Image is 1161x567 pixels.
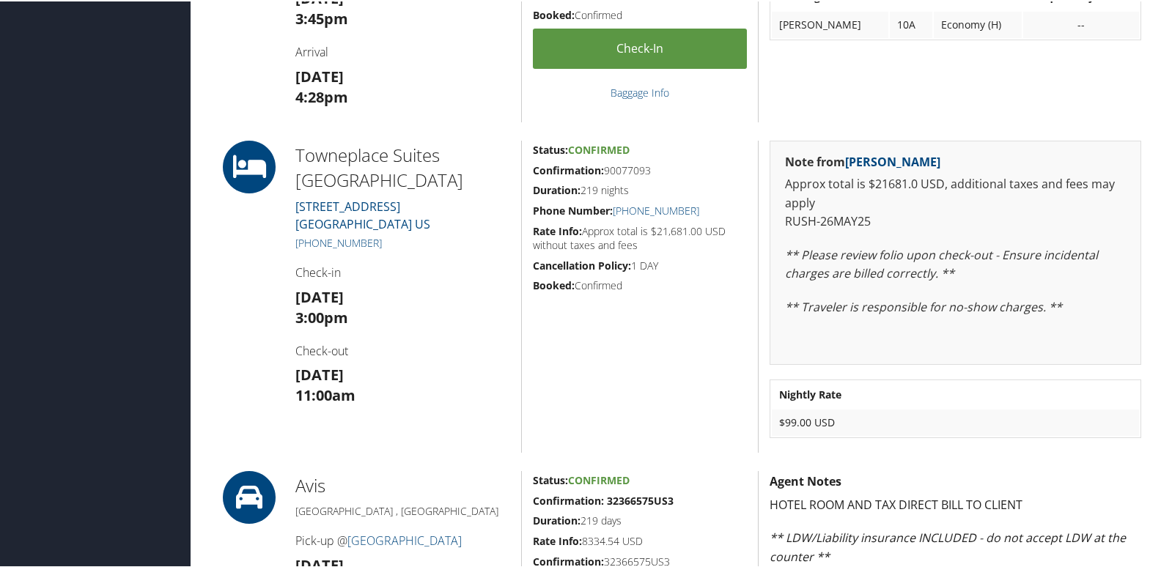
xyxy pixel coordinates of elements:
em: ** LDW/Liability insurance INCLUDED - do not accept LDW at the counter ** [770,528,1126,563]
em: ** Please review folio upon check-out - Ensure incidental charges are billed correctly. ** [785,245,1098,281]
span: Confirmed [568,472,630,486]
strong: Duration: [533,182,580,196]
h5: 219 days [533,512,747,527]
a: [PERSON_NAME] [845,152,940,168]
h4: Arrival [295,42,510,59]
h4: Pick-up @ [295,531,510,547]
strong: Confirmation: [533,162,604,176]
th: Nightly Rate [772,380,1139,407]
strong: [DATE] [295,286,344,305]
strong: [DATE] [295,65,344,85]
a: Check-in [533,27,747,67]
strong: 11:00am [295,384,355,404]
td: 10A [890,10,933,37]
a: [STREET_ADDRESS][GEOGRAPHIC_DATA] US [295,197,430,231]
strong: 4:28pm [295,86,348,105]
h4: Check-in [295,263,510,279]
h5: 8334.54 USD [533,533,747,547]
strong: Status: [533,141,568,155]
strong: Booked: [533,7,575,21]
div: -- [1031,17,1132,30]
strong: Agent Notes [770,472,841,488]
em: ** Traveler is responsible for no-show charges. ** [785,297,1062,314]
strong: Status: [533,472,568,486]
h5: Approx total is $21,681.00 USD without taxes and fees [533,223,747,251]
h2: Towneplace Suites [GEOGRAPHIC_DATA] [295,141,510,190]
p: HOTEL ROOM AND TAX DIRECT BILL TO CLIENT [770,494,1141,514]
strong: Note from [785,152,940,168]
td: [PERSON_NAME] [772,10,888,37]
strong: Confirmation: 32366575US3 [533,492,674,506]
h5: Confirmed [533,277,747,292]
h5: 1 DAY [533,257,747,272]
strong: Booked: [533,277,575,291]
strong: Cancellation Policy: [533,257,631,271]
h4: Check-out [295,341,510,357]
a: [PHONE_NUMBER] [613,202,699,216]
strong: 3:45pm [295,7,348,27]
a: [GEOGRAPHIC_DATA] [347,531,462,547]
h5: 90077093 [533,162,747,177]
p: Approx total is $21681.0 USD, additional taxes and fees may apply RUSH-26MAY25 [785,174,1126,230]
a: [PHONE_NUMBER] [295,234,382,248]
td: $99.00 USD [772,408,1139,434]
td: Economy (H) [934,10,1022,37]
h5: 219 nights [533,182,747,196]
h5: Confirmed [533,7,747,21]
a: Baggage Info [611,84,669,98]
h2: Avis [295,472,510,497]
span: Confirmed [568,141,630,155]
h5: [GEOGRAPHIC_DATA] , [GEOGRAPHIC_DATA] [295,503,510,517]
strong: [DATE] [295,363,344,383]
strong: Rate Info: [533,223,582,237]
strong: Rate Info: [533,533,582,546]
strong: 3:00pm [295,306,348,326]
strong: Confirmation: [533,553,604,567]
strong: Phone Number: [533,202,613,216]
strong: Duration: [533,512,580,526]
